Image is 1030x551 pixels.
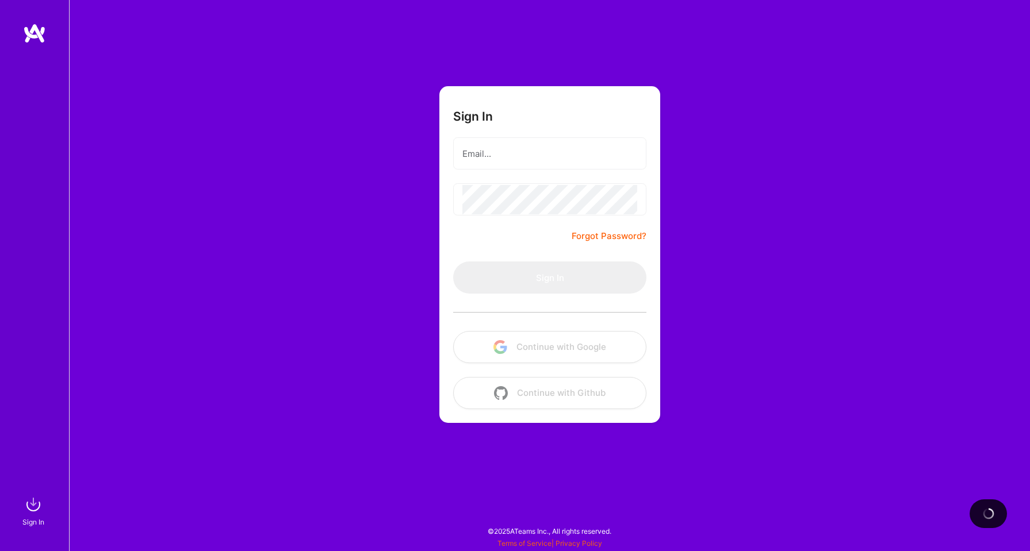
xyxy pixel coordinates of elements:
[497,539,552,548] a: Terms of Service
[462,139,637,168] input: Email...
[22,516,44,528] div: Sign In
[556,539,602,548] a: Privacy Policy
[22,493,45,516] img: sign in
[24,493,45,528] a: sign inSign In
[23,23,46,44] img: logo
[493,340,507,354] img: icon
[497,539,602,548] span: |
[572,229,646,243] a: Forgot Password?
[983,508,994,519] img: loading
[453,261,646,294] button: Sign In
[453,109,493,124] h3: Sign In
[453,377,646,409] button: Continue with Github
[494,386,508,400] img: icon
[453,331,646,363] button: Continue with Google
[69,517,1030,545] div: © 2025 ATeams Inc., All rights reserved.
